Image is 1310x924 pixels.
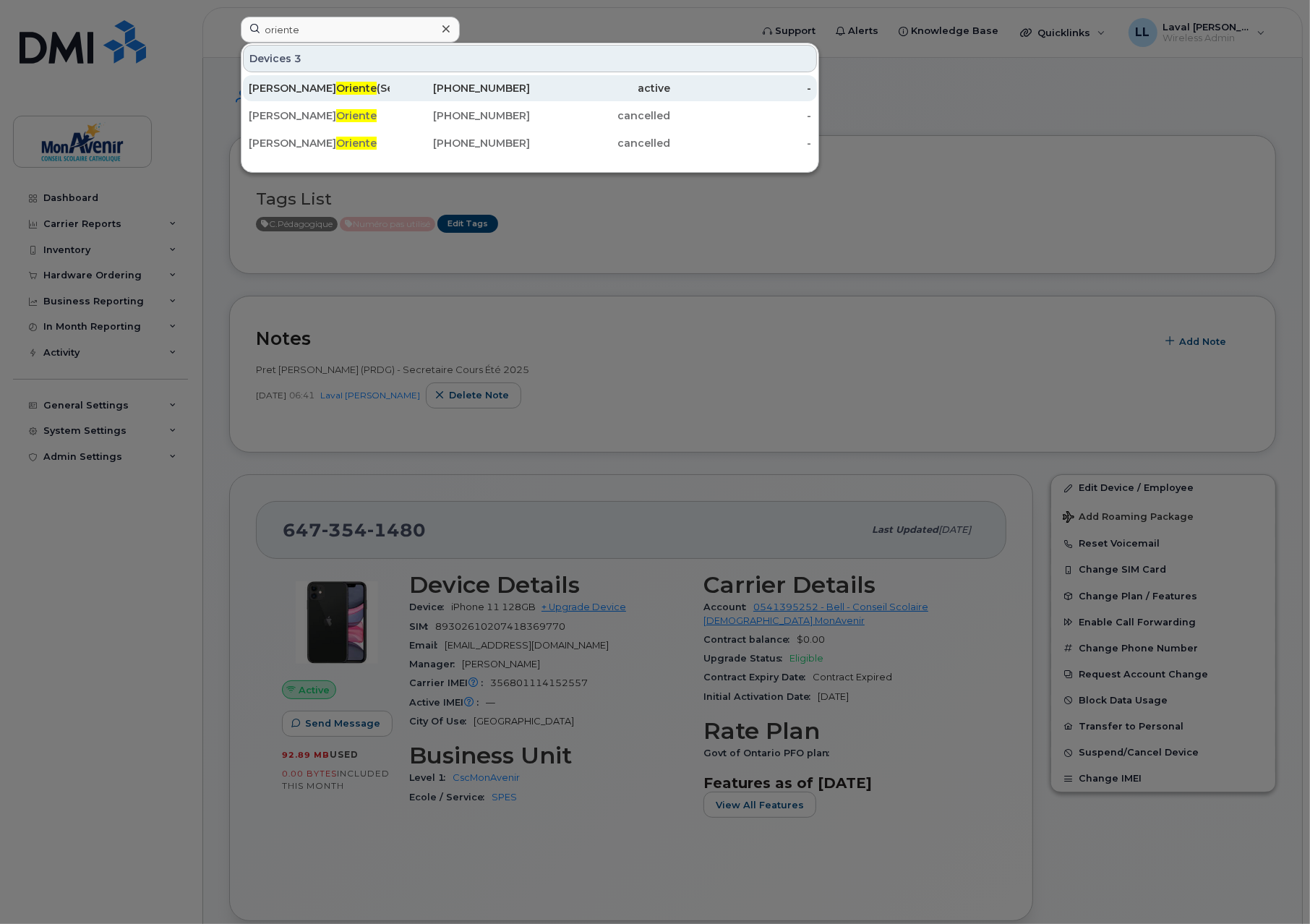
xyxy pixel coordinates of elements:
[671,136,812,150] div: -
[336,82,377,95] span: Oriente
[294,51,301,66] span: 3
[243,130,817,156] a: [PERSON_NAME]Oriente[PHONE_NUMBER]cancelled-
[249,108,390,123] div: [PERSON_NAME]
[336,137,377,150] span: Oriente
[249,136,390,150] div: [PERSON_NAME]
[243,45,817,72] div: Devices
[671,81,812,95] div: -
[530,108,671,123] div: cancelled
[390,81,531,95] div: [PHONE_NUMBER]
[243,75,817,101] a: [PERSON_NAME]Oriente(Sec. C.Admission 2025)[PHONE_NUMBER]active-
[390,136,531,150] div: [PHONE_NUMBER]
[243,103,817,129] a: [PERSON_NAME]Oriente[PHONE_NUMBER]cancelled-
[249,81,390,95] div: [PERSON_NAME] (Sec. C.Admission 2025)
[671,108,812,123] div: -
[390,108,531,123] div: [PHONE_NUMBER]
[530,81,671,95] div: active
[336,109,377,122] span: Oriente
[530,136,671,150] div: cancelled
